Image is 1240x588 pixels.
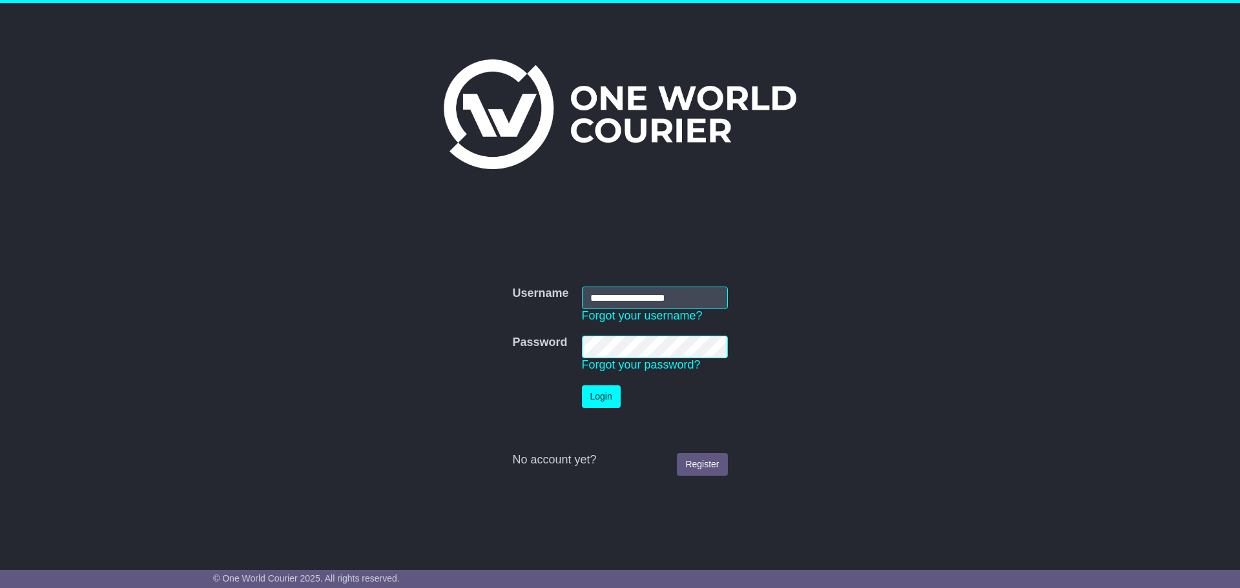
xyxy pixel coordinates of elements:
div: No account yet? [512,453,727,467]
label: Password [512,336,567,350]
span: © One World Courier 2025. All rights reserved. [213,573,400,583]
label: Username [512,287,568,301]
img: One World [444,59,796,169]
a: Register [677,453,727,476]
a: Forgot your username? [582,309,703,322]
button: Login [582,385,621,408]
a: Forgot your password? [582,358,701,371]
